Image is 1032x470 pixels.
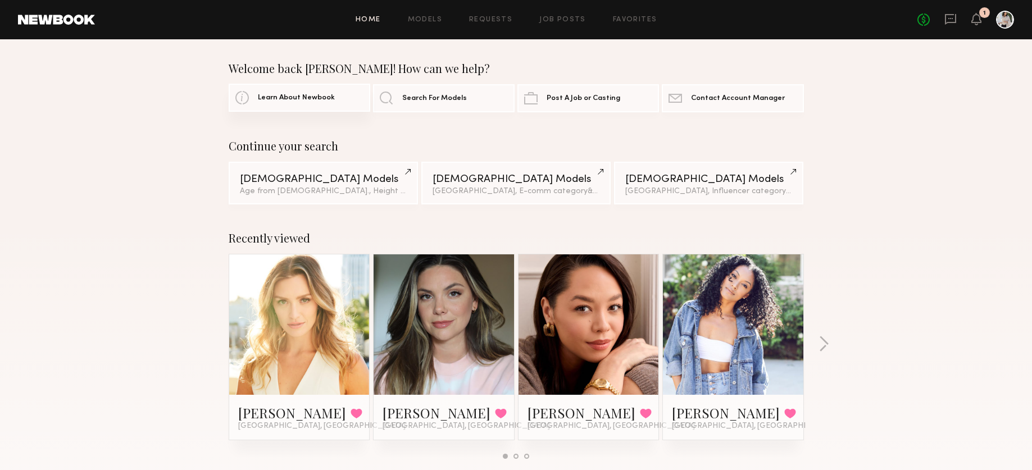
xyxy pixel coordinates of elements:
div: Welcome back [PERSON_NAME]! How can we help? [229,62,804,75]
div: Continue your search [229,139,804,153]
a: Contact Account Manager [662,84,803,112]
span: [GEOGRAPHIC_DATA], [GEOGRAPHIC_DATA] [528,422,695,431]
span: Contact Account Manager [691,95,785,102]
span: & 2 other filter s [588,188,642,195]
a: Post A Job or Casting [517,84,659,112]
span: [GEOGRAPHIC_DATA], [GEOGRAPHIC_DATA] [672,422,839,431]
a: Requests [469,16,512,24]
a: [PERSON_NAME] [238,404,346,422]
a: Home [356,16,381,24]
a: [PERSON_NAME] [528,404,635,422]
a: [DEMOGRAPHIC_DATA] Models[GEOGRAPHIC_DATA], Influencer category&2other filters [614,162,803,204]
span: Learn About Newbook [258,94,335,102]
div: Age from [DEMOGRAPHIC_DATA]., Height up to 5'9" [240,188,407,195]
a: [PERSON_NAME] [672,404,780,422]
a: [PERSON_NAME] [383,404,490,422]
a: [DEMOGRAPHIC_DATA] ModelsAge from [DEMOGRAPHIC_DATA]., Height up to 5'9" [229,162,418,204]
div: [GEOGRAPHIC_DATA], Influencer category [625,188,792,195]
div: [DEMOGRAPHIC_DATA] Models [433,174,599,185]
span: [GEOGRAPHIC_DATA], [GEOGRAPHIC_DATA] [383,422,550,431]
a: Search For Models [373,84,515,112]
div: 1 [983,10,986,16]
div: [DEMOGRAPHIC_DATA] Models [625,174,792,185]
div: [DEMOGRAPHIC_DATA] Models [240,174,407,185]
span: Search For Models [402,95,467,102]
a: Favorites [613,16,657,24]
a: Learn About Newbook [229,84,370,112]
a: [DEMOGRAPHIC_DATA] Models[GEOGRAPHIC_DATA], E-comm category&2other filters [421,162,611,204]
span: Post A Job or Casting [547,95,620,102]
div: Recently viewed [229,231,804,245]
div: [GEOGRAPHIC_DATA], E-comm category [433,188,599,195]
span: [GEOGRAPHIC_DATA], [GEOGRAPHIC_DATA] [238,422,406,431]
a: Job Posts [539,16,586,24]
a: Models [408,16,442,24]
